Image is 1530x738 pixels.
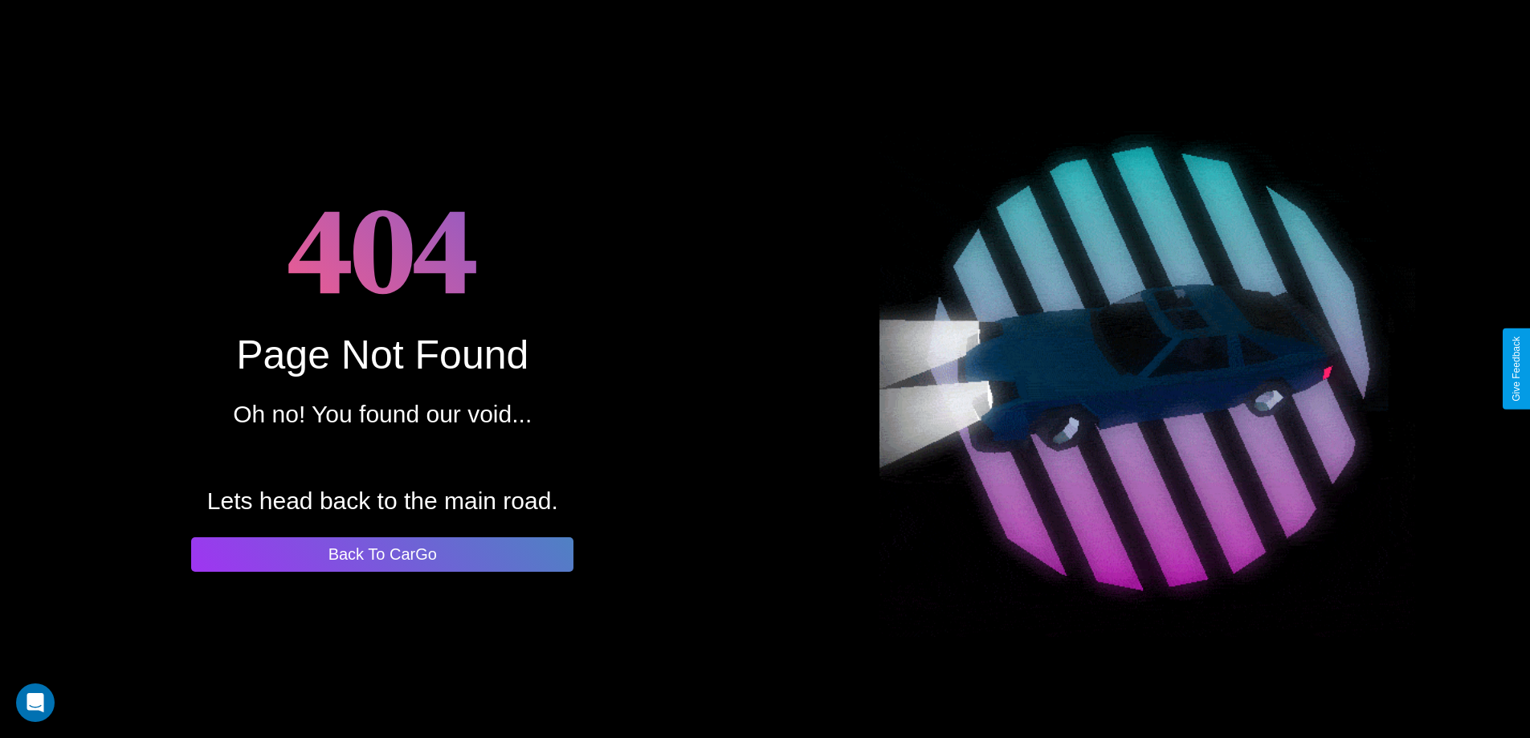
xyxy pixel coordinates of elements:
[288,167,478,332] h1: 404
[191,537,573,572] button: Back To CarGo
[207,393,558,523] p: Oh no! You found our void... Lets head back to the main road.
[879,101,1415,637] img: spinning car
[16,683,55,722] div: Open Intercom Messenger
[1511,336,1522,402] div: Give Feedback
[236,332,528,378] div: Page Not Found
